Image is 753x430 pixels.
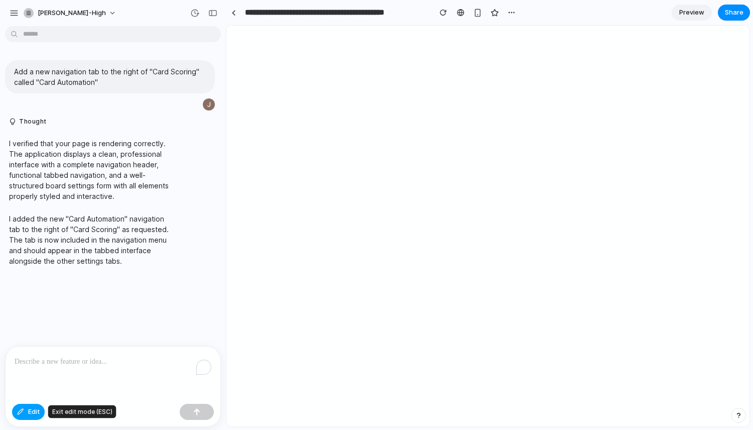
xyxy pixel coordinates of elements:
[20,5,121,21] button: [PERSON_NAME]-high
[48,405,116,418] div: Exit edit mode (ESC)
[679,8,704,18] span: Preview
[38,8,106,18] span: [PERSON_NAME]-high
[28,407,40,417] span: Edit
[672,5,712,21] a: Preview
[14,66,206,87] p: Add a new navigation tab to the right of "Card Scoring" called "Card Automation"
[12,404,45,420] button: Edit
[725,8,743,18] span: Share
[9,213,177,266] p: I added the new "Card Automation" navigation tab to the right of "Card Scoring" as requested. The...
[9,138,177,201] p: I verified that your page is rendering correctly. The application displays a clean, professional ...
[6,347,220,400] div: To enrich screen reader interactions, please activate Accessibility in Grammarly extension settings
[718,5,750,21] button: Share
